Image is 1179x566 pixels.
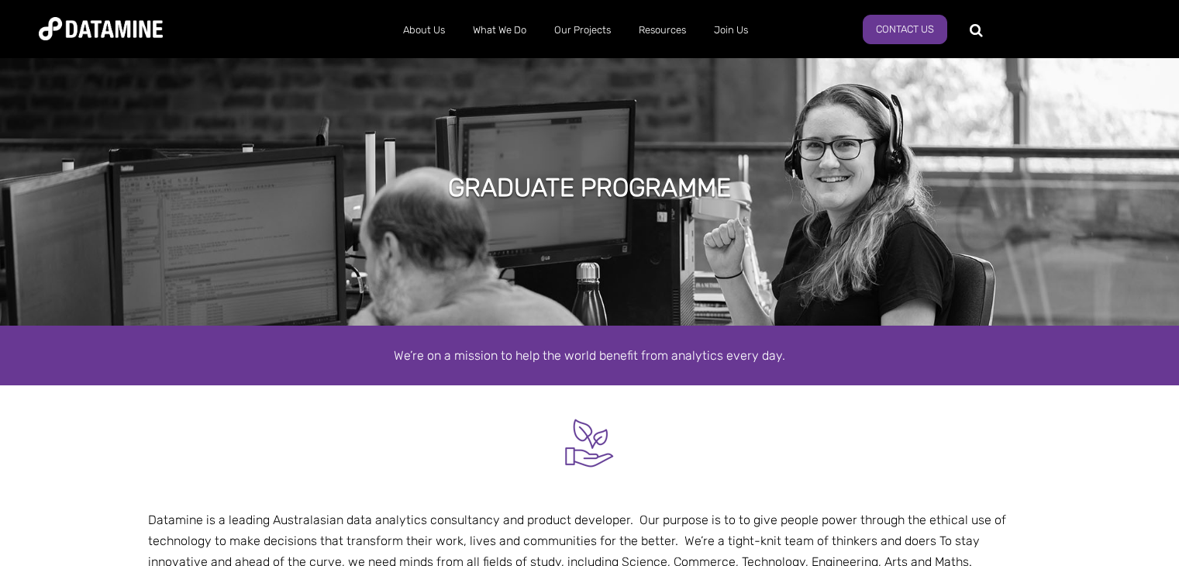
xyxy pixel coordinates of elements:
a: Contact Us [863,15,947,44]
img: Datamine [39,17,163,40]
h1: GRADUATE Programme [448,171,731,205]
img: Mentor [560,414,619,472]
a: Resources [625,10,700,50]
a: Join Us [700,10,762,50]
a: What We Do [459,10,540,50]
a: About Us [389,10,459,50]
a: Our Projects [540,10,625,50]
div: We’re on a mission to help the world benefit from analytics every day. [148,345,1032,366]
